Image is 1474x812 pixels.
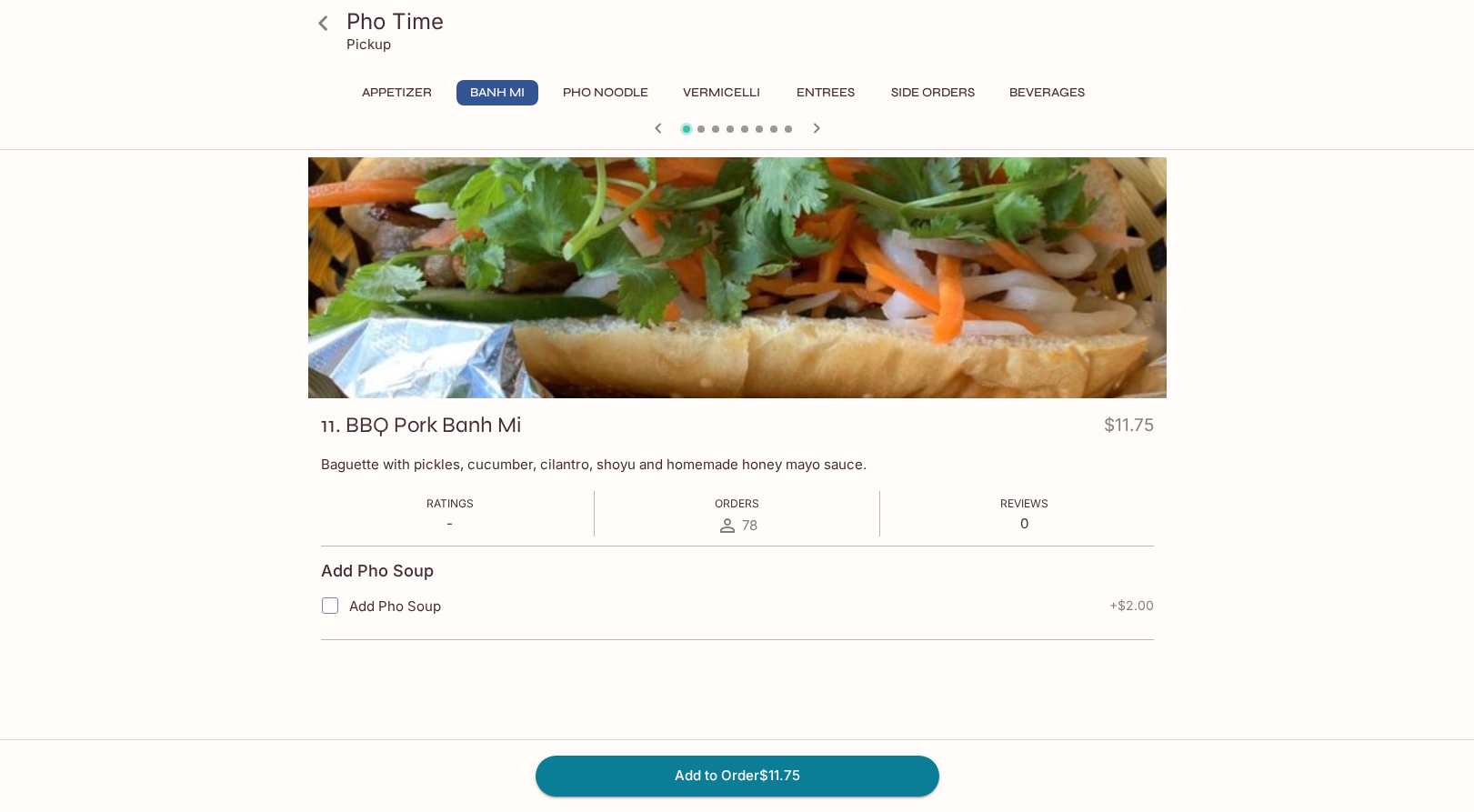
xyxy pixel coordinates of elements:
h4: Add Pho Soup [321,561,434,581]
button: Add to Order$11.75 [536,756,939,796]
button: Pho Noodle [553,80,658,105]
span: 78 [742,516,757,534]
h4: $11.75 [1104,411,1154,446]
div: 11. BBQ Pork Banh Mi [308,157,1167,398]
p: Pickup [346,35,391,53]
span: Add Pho Soup [349,597,441,615]
h3: 11. BBQ Pork Banh Mi [321,411,521,439]
button: Vermicelli [673,80,770,105]
h3: Pho Time [346,7,1159,35]
button: Banh Mi [456,80,538,105]
button: Appetizer [352,80,442,105]
p: - [426,515,474,532]
span: Reviews [1000,496,1048,510]
button: Beverages [999,80,1095,105]
span: Orders [715,496,759,510]
p: Baguette with pickles, cucumber, cilantro, shoyu and homemade honey mayo sauce. [321,456,1154,473]
button: Side Orders [881,80,985,105]
span: + $2.00 [1109,598,1154,613]
p: 0 [1000,515,1048,532]
button: Entrees [785,80,867,105]
span: Ratings [426,496,474,510]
